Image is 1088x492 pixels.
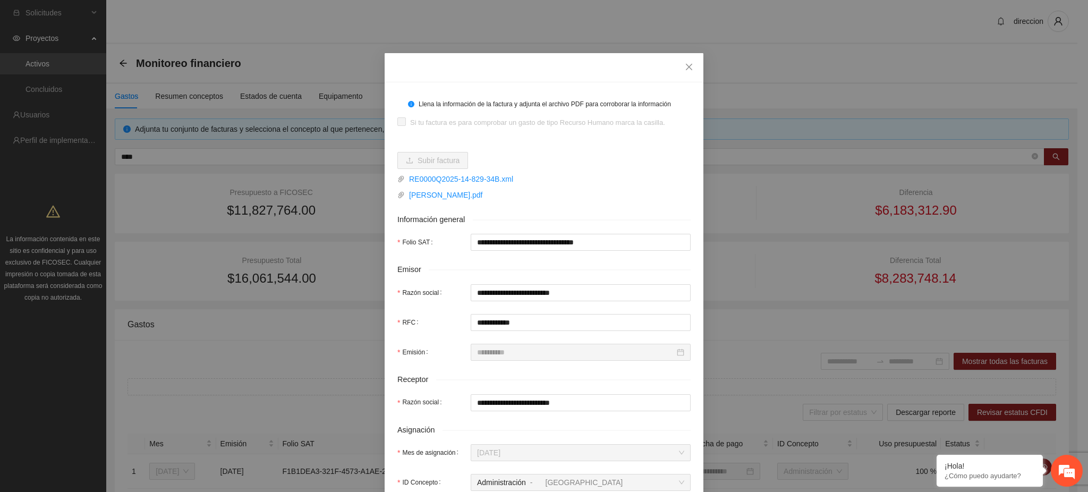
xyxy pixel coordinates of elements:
label: Razón social: [397,394,446,411]
span: paper-clip [397,175,405,183]
label: Folio SAT: [397,234,437,251]
label: ID Concepto: [397,474,445,491]
span: Emisor [397,264,429,276]
span: Julio 2025 [477,445,684,461]
div: Llena la información de la factura y adjunta el archivo PDF para corroborar la información [419,99,683,109]
label: RFC: [397,314,422,331]
span: [GEOGRAPHIC_DATA] [546,478,623,487]
span: - [530,478,533,487]
span: Administración [477,478,526,487]
span: paper-clip [397,191,405,199]
div: ¡Hola! [945,462,1035,470]
a: RE0000Q2025-14-829-34B.xml [405,173,691,185]
span: Asignación [397,424,443,436]
input: RFC: [471,314,691,331]
span: Receptor [397,374,436,386]
label: Mes de asignación: [397,444,463,461]
input: Folio SAT: [471,234,691,251]
span: close [685,63,693,71]
p: ¿Cómo puedo ayudarte? [945,472,1035,480]
label: Razón social: [397,284,446,301]
a: [PERSON_NAME].pdf [405,189,691,201]
input: Emisión: [477,346,675,358]
span: Si tu factura es para comprobar un gasto de tipo Recurso Humano marca la casilla. [406,117,669,128]
button: uploadSubir factura [397,152,468,169]
span: info-circle [408,101,414,107]
label: Emisión: [397,344,432,361]
span: Información general [397,214,473,226]
span: uploadSubir factura [397,156,468,165]
input: Razón social: [471,394,691,411]
button: Close [675,53,703,82]
input: Razón social: [471,284,691,301]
